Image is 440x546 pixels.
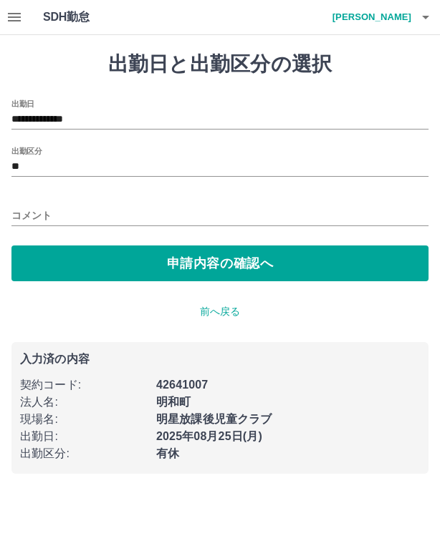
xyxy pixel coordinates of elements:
p: 出勤区分 : [20,445,148,462]
p: 前へ戻る [11,304,429,319]
p: 現場名 : [20,411,148,428]
label: 出勤区分 [11,145,42,156]
b: 明星放課後児童クラブ [156,413,272,425]
p: 契約コード : [20,376,148,394]
b: 42641007 [156,379,208,391]
label: 出勤日 [11,98,34,109]
button: 申請内容の確認へ [11,245,429,281]
b: 有休 [156,447,179,459]
b: 明和町 [156,396,191,408]
p: 入力済の内容 [20,354,420,365]
p: 出勤日 : [20,428,148,445]
b: 2025年08月25日(月) [156,430,262,442]
h1: 出勤日と出勤区分の選択 [11,52,429,77]
p: 法人名 : [20,394,148,411]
